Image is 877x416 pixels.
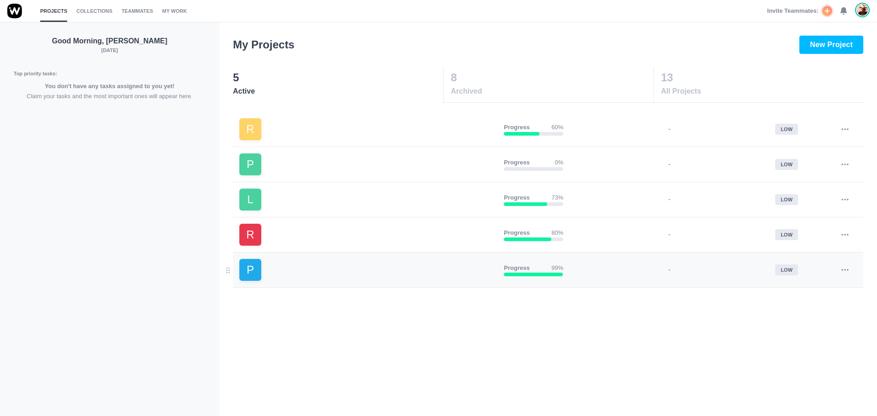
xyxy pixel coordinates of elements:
div: low [775,194,798,205]
p: Good Morning, [PERSON_NAME] [14,36,206,47]
p: Progress [504,193,529,202]
p: Progress [504,158,529,167]
a: L [239,189,497,211]
p: 60% [551,123,563,132]
div: low [775,124,798,135]
div: L [239,189,261,211]
div: R [239,118,261,140]
img: winio [7,4,22,18]
p: 99% [551,263,563,273]
p: - [668,125,670,134]
div: P [239,153,261,175]
p: Progress [504,123,529,132]
p: 13 [661,69,862,86]
p: - [668,195,670,204]
div: P [239,259,261,281]
a: R [239,224,497,246]
h3: My Projects [233,37,295,53]
a: R [239,118,497,140]
img: Antonio Lopes [857,4,868,16]
div: R [239,224,261,246]
p: Claim your tasks and the most important ones will appear here. [14,92,206,101]
p: - [668,230,670,239]
a: P [239,153,497,175]
p: 80% [551,228,563,237]
div: low [775,229,798,241]
div: low [775,264,798,276]
p: - [668,160,670,169]
p: Progress [504,263,529,273]
p: 8 [451,69,653,86]
p: 73% [551,193,563,202]
p: 5 [233,69,443,86]
span: Active [233,86,443,97]
button: New Project [799,36,863,54]
p: - [668,265,670,274]
p: Progress [504,228,529,237]
span: All Projects [661,86,862,97]
span: Archived [451,86,653,97]
p: Top priority tasks: [14,70,206,78]
a: P [239,259,497,281]
div: low [775,159,798,170]
p: 0% [555,158,564,167]
p: You don't have any tasks assigned to you yet! [14,82,206,91]
span: Invite Teammates: [767,6,819,16]
p: [DATE] [14,47,206,54]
